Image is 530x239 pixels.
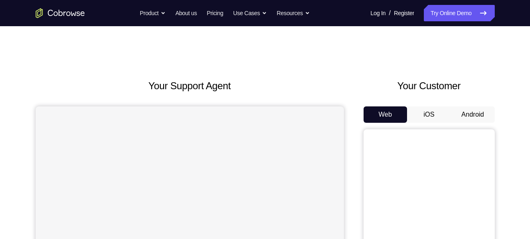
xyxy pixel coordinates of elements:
[36,79,344,93] h2: Your Support Agent
[175,5,197,21] a: About us
[389,8,391,18] span: /
[364,79,495,93] h2: Your Customer
[207,5,223,21] a: Pricing
[451,106,495,123] button: Android
[277,5,310,21] button: Resources
[424,5,494,21] a: Try Online Demo
[407,106,451,123] button: iOS
[371,5,386,21] a: Log In
[233,5,267,21] button: Use Cases
[140,5,166,21] button: Product
[36,8,85,18] a: Go to the home page
[394,5,414,21] a: Register
[364,106,407,123] button: Web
